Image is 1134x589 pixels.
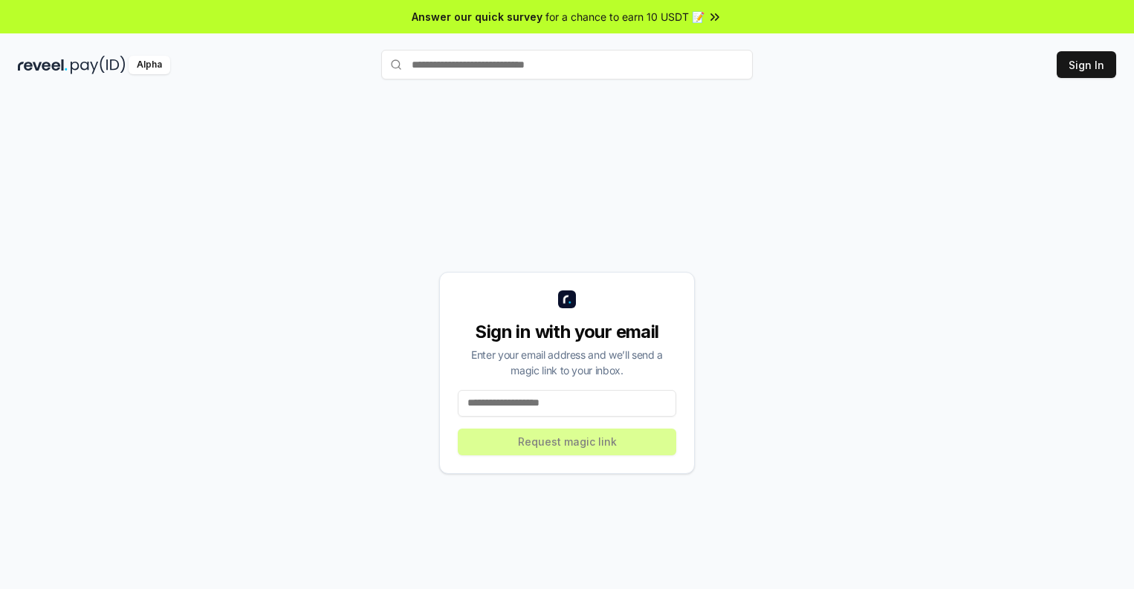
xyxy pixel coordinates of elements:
[1057,51,1116,78] button: Sign In
[412,9,542,25] span: Answer our quick survey
[129,56,170,74] div: Alpha
[458,320,676,344] div: Sign in with your email
[71,56,126,74] img: pay_id
[545,9,704,25] span: for a chance to earn 10 USDT 📝
[458,347,676,378] div: Enter your email address and we’ll send a magic link to your inbox.
[558,290,576,308] img: logo_small
[18,56,68,74] img: reveel_dark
